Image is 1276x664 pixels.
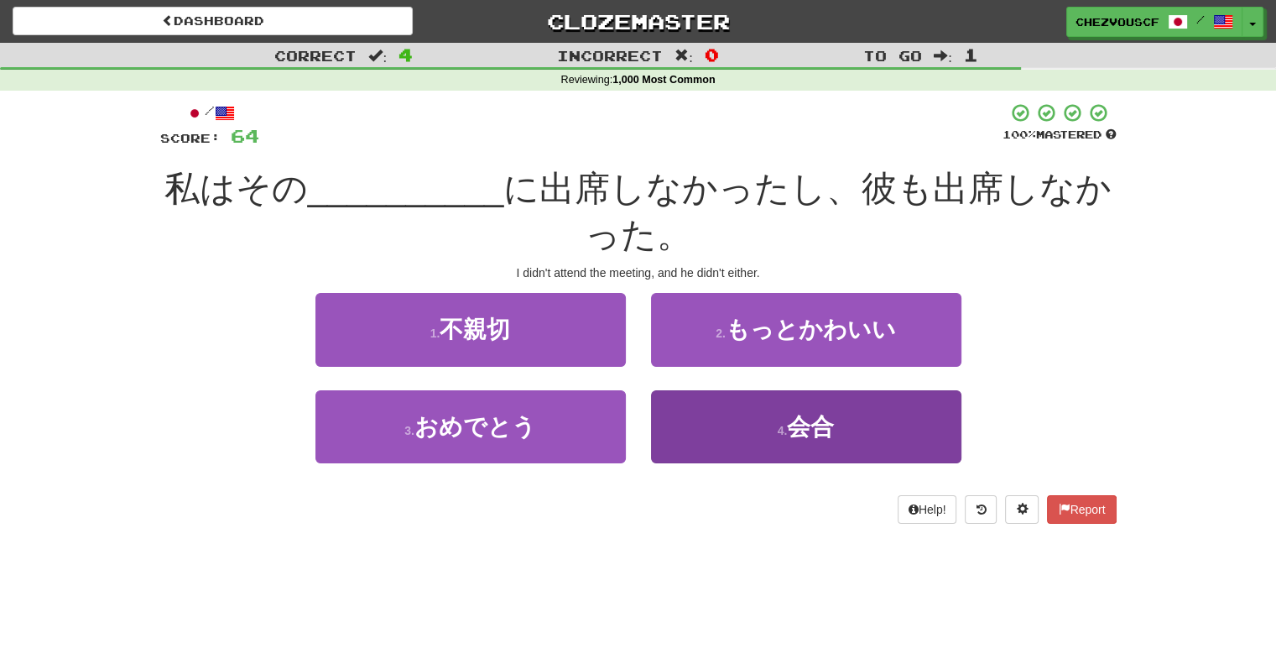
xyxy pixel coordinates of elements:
span: / [1196,13,1205,25]
div: / [160,102,259,123]
a: Clozemaster [438,7,838,36]
button: 2.もっとかわいい [651,293,961,366]
a: chezvouscf / [1066,7,1242,37]
span: __________ [308,169,504,208]
button: Help! [898,495,957,524]
div: I didn't attend the meeting, and he didn't either. [160,264,1117,281]
span: 4 [398,44,413,65]
span: 1 [964,44,978,65]
small: 3 . [404,424,414,437]
span: chezvouscf [1075,14,1159,29]
button: 3.おめでとう [315,390,626,463]
small: 2 . [716,327,726,340]
span: Score: [160,131,221,145]
span: To go [863,47,922,64]
span: 会合 [787,414,834,440]
span: 100 % [1003,128,1036,141]
div: Mastered [1003,128,1117,143]
span: Incorrect [557,47,663,64]
span: に出席しなかったし、彼も出席しなかった。 [503,169,1112,254]
span: 0 [705,44,719,65]
small: 1 . [430,327,440,340]
button: Report [1047,495,1116,524]
span: 64 [231,125,259,146]
button: 1.不親切 [315,293,626,366]
span: : [674,49,693,63]
span: おめでとう [414,414,536,440]
span: Correct [274,47,357,64]
span: 不親切 [440,316,510,342]
span: もっとかわいい [726,316,896,342]
button: Round history (alt+y) [965,495,997,524]
a: Dashboard [13,7,413,35]
strong: 1,000 Most Common [612,74,715,86]
span: : [934,49,952,63]
small: 4 . [778,424,788,437]
span: 私はその [164,169,308,208]
span: : [368,49,387,63]
button: 4.会合 [651,390,961,463]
